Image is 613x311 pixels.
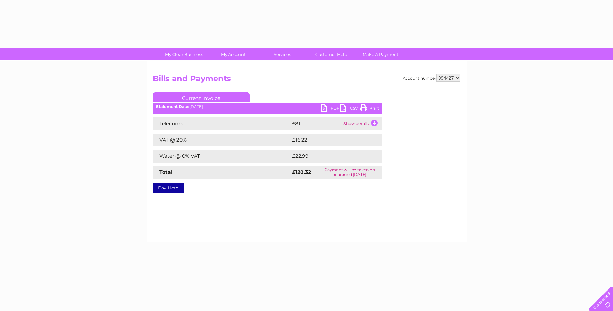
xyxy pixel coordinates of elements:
td: VAT @ 20% [153,134,291,146]
a: Pay Here [153,183,184,193]
td: £16.22 [291,134,369,146]
strong: £120.32 [292,169,311,175]
td: Telecoms [153,117,291,130]
td: Show details [342,117,382,130]
a: Customer Help [305,48,358,60]
a: CSV [340,104,360,114]
a: Print [360,104,379,114]
strong: Total [159,169,173,175]
td: £22.99 [291,150,369,163]
td: Water @ 0% VAT [153,150,291,163]
b: Statement Date: [156,104,189,109]
a: PDF [321,104,340,114]
div: Account number [403,74,460,82]
td: Payment will be taken on or around [DATE] [317,166,382,179]
a: Services [256,48,309,60]
a: My Account [206,48,260,60]
div: [DATE] [153,104,382,109]
h2: Bills and Payments [153,74,460,86]
a: Current Invoice [153,92,250,102]
a: My Clear Business [157,48,211,60]
a: Make A Payment [354,48,407,60]
td: £81.11 [291,117,342,130]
